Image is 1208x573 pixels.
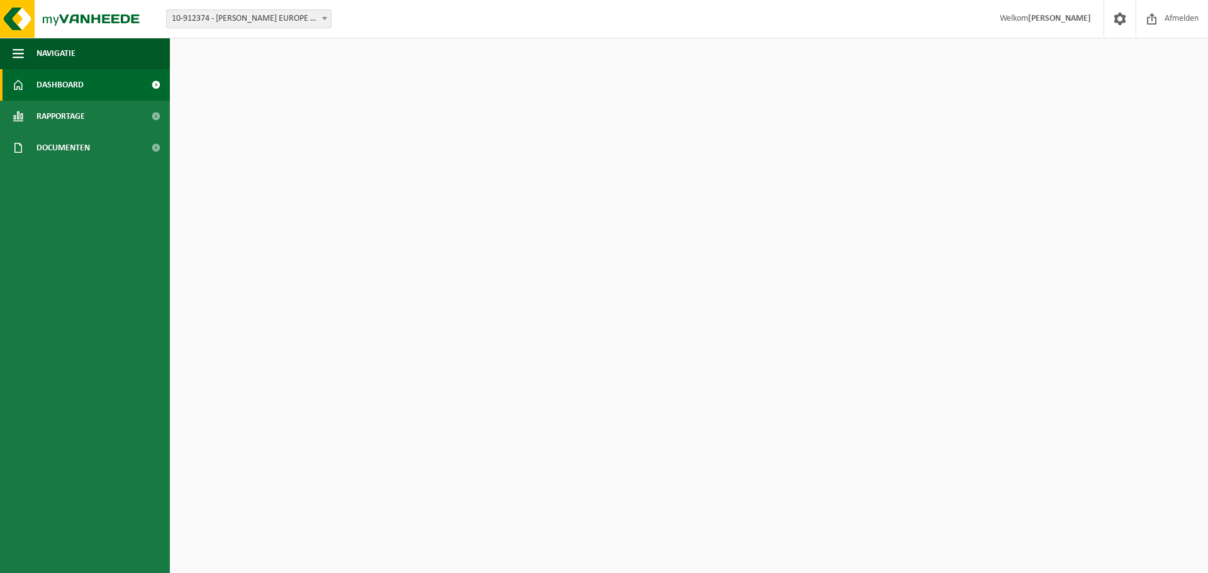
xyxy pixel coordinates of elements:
span: Rapportage [36,101,85,132]
span: Dashboard [36,69,84,101]
strong: [PERSON_NAME] [1028,14,1091,23]
span: 10-912374 - FIKE EUROPE - HERENTALS [167,10,331,28]
span: 10-912374 - FIKE EUROPE - HERENTALS [166,9,332,28]
span: Documenten [36,132,90,164]
span: Navigatie [36,38,75,69]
